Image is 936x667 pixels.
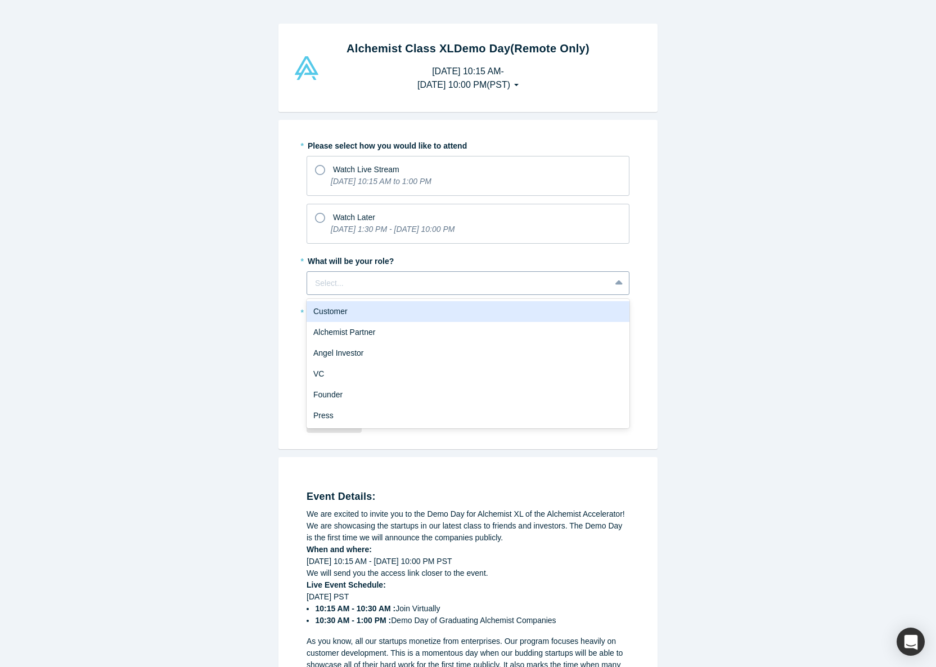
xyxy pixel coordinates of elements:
strong: Event Details: [307,491,376,502]
div: Alchemist Partner [307,322,629,343]
div: Customer [307,301,629,322]
li: Demo Day of Graduating Alchemist Companies [315,615,629,626]
div: Angel Investor [307,343,629,364]
img: Alchemist Vault Logo [293,56,320,80]
div: [DATE] PST [307,591,629,626]
strong: Alchemist Class XL Demo Day (Remote Only) [346,42,589,55]
li: Join Virtually [315,603,629,615]
i: [DATE] 10:15 AM to 1:00 PM [331,177,431,186]
div: We are showcasing the startups in our latest class to friends and investors. The Demo Day is the ... [307,520,629,544]
span: Watch Live Stream [333,165,399,174]
strong: When and where: [307,545,372,554]
label: What will be your role? [307,252,629,267]
div: VC [307,364,629,384]
div: Press [307,405,629,426]
div: [DATE] 10:15 AM - [DATE] 10:00 PM PST [307,556,629,567]
i: [DATE] 1:30 PM - [DATE] 10:00 PM [331,225,454,234]
span: Watch Later [333,213,375,222]
div: We will send you the access link closer to the event. [307,567,629,579]
label: Please select how you would like to attend [307,136,629,152]
button: [DATE] 10:15 AM-[DATE] 10:00 PM(PST) [406,61,530,96]
strong: 10:15 AM - 10:30 AM : [315,604,395,613]
div: We are excited to invite you to the Demo Day for Alchemist XL of the Alchemist Accelerator! [307,508,629,520]
div: Founder [307,384,629,405]
strong: 10:30 AM - 1:00 PM : [315,616,391,625]
strong: Live Event Schedule: [307,580,386,589]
